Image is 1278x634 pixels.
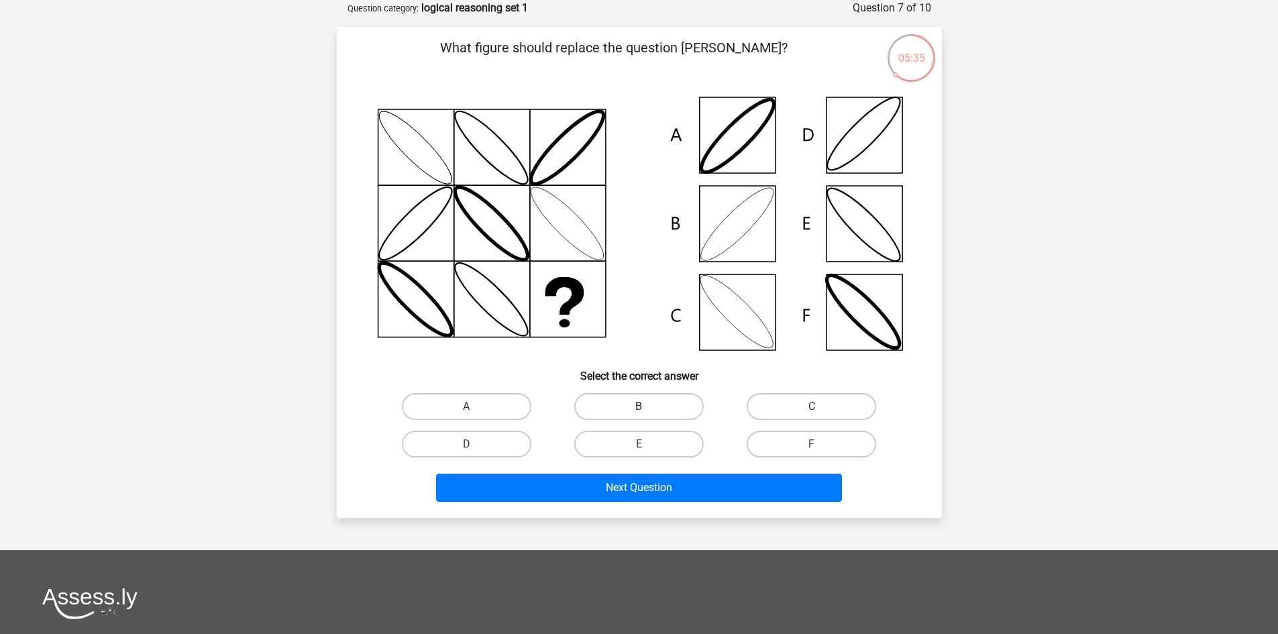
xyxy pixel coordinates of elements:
strong: logical reasoning set 1 [421,1,528,14]
small: Question category: [348,3,419,13]
label: D [402,431,531,458]
h6: Select the correct answer [358,359,920,382]
div: 05:35 [886,33,937,66]
img: Assessly logo [42,588,138,619]
label: F [747,431,876,458]
label: B [574,393,704,420]
button: Next Question [436,474,842,502]
p: What figure should replace the question [PERSON_NAME]? [358,38,870,78]
label: E [574,431,704,458]
label: C [747,393,876,420]
label: A [402,393,531,420]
